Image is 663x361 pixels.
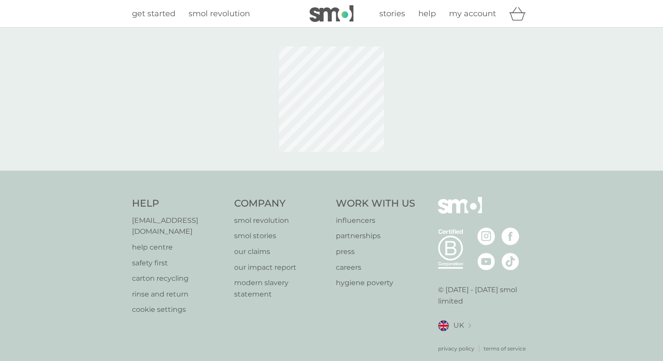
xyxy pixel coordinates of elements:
a: influencers [336,215,415,226]
a: our claims [234,246,328,257]
img: smol [438,197,482,227]
img: smol [310,5,353,22]
a: carton recycling [132,273,225,284]
img: visit the smol Tiktok page [502,253,519,270]
span: UK [453,320,464,331]
a: smol stories [234,230,328,242]
div: basket [509,5,531,22]
a: stories [379,7,405,20]
span: smol revolution [189,9,250,18]
a: careers [336,262,415,273]
img: select a new location [468,323,471,328]
a: partnerships [336,230,415,242]
a: hygiene poverty [336,277,415,289]
a: help [418,7,436,20]
img: UK flag [438,320,449,331]
h4: Help [132,197,225,211]
span: get started [132,9,175,18]
a: privacy policy [438,344,474,353]
span: my account [449,9,496,18]
a: my account [449,7,496,20]
span: help [418,9,436,18]
img: visit the smol Youtube page [478,253,495,270]
a: help centre [132,242,225,253]
span: stories [379,9,405,18]
a: [EMAIL_ADDRESS][DOMAIN_NAME] [132,215,225,237]
h4: Work With Us [336,197,415,211]
a: smol revolution [189,7,250,20]
img: visit the smol Instagram page [478,228,495,245]
a: cookie settings [132,304,225,315]
a: our impact report [234,262,328,273]
h4: Company [234,197,328,211]
a: terms of service [484,344,526,353]
a: rinse and return [132,289,225,300]
a: smol revolution [234,215,328,226]
a: get started [132,7,175,20]
a: modern slavery statement [234,277,328,300]
img: visit the smol Facebook page [502,228,519,245]
p: © [DATE] - [DATE] smol limited [438,284,531,307]
a: press [336,246,415,257]
a: safety first [132,257,225,269]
